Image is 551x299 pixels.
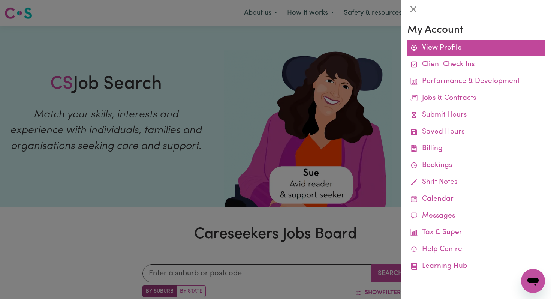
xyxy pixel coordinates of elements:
a: Jobs & Contracts [407,90,545,107]
a: Saved Hours [407,124,545,141]
a: Tax & Super [407,224,545,241]
button: Close [407,3,419,15]
a: Learning Hub [407,258,545,275]
a: Billing [407,140,545,157]
a: Calendar [407,191,545,208]
a: Submit Hours [407,107,545,124]
a: Shift Notes [407,174,545,191]
a: Bookings [407,157,545,174]
h3: My Account [407,24,545,37]
a: View Profile [407,40,545,57]
a: Help Centre [407,241,545,258]
a: Messages [407,208,545,225]
a: Performance & Development [407,73,545,90]
iframe: Button to launch messaging window [521,269,545,293]
a: Client Check Ins [407,56,545,73]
